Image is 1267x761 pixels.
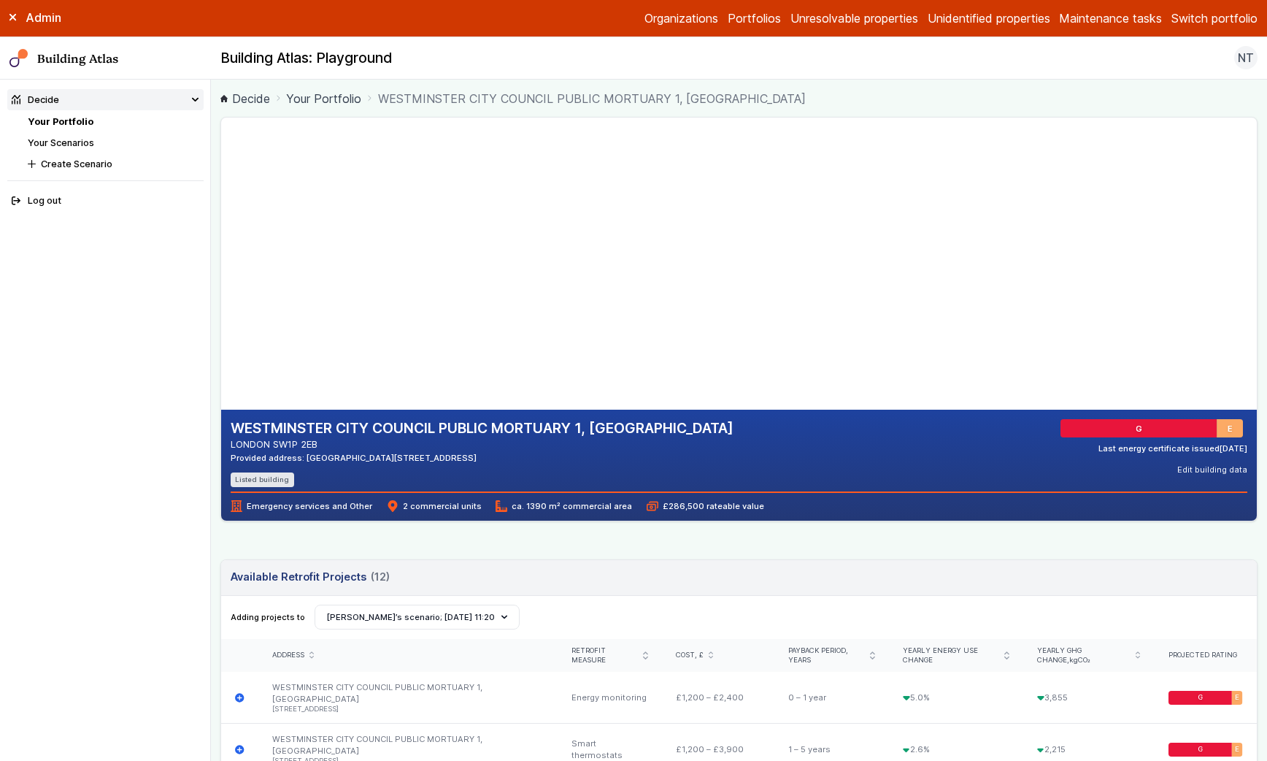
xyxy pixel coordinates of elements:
span: Emergency services and Other [231,500,372,512]
span: (12) [371,569,390,585]
button: NT [1234,46,1258,69]
address: LONDON SW1P 2EB [231,437,733,451]
span: Address [272,651,304,660]
button: [PERSON_NAME]’s scenario; [DATE] 11:20 [315,605,520,630]
span: Payback period, years [788,646,866,665]
span: 2 commercial units [387,500,482,512]
span: Yearly GHG change, [1037,646,1131,665]
span: NT [1238,49,1254,66]
a: Maintenance tasks [1059,9,1162,27]
a: Your Portfolio [28,116,93,127]
span: WESTMINSTER CITY COUNCIL PUBLIC MORTUARY 1, [GEOGRAPHIC_DATA] [378,90,806,107]
a: Portfolios [728,9,781,27]
span: ca. 1390 m² commercial area [496,500,632,512]
summary: Decide [7,89,204,110]
h2: Building Atlas: Playground [220,49,393,68]
span: Adding projects to [231,611,305,623]
div: £1,200 – £2,400 [662,672,774,724]
li: [STREET_ADDRESS] [272,705,543,714]
div: WESTMINSTER CITY COUNCIL PUBLIC MORTUARY 1, [GEOGRAPHIC_DATA] [258,672,558,724]
span: E [1232,423,1237,435]
div: 0 – 1 year [774,672,888,724]
div: 5.0% [889,672,1023,724]
span: £286,500 rateable value [647,500,764,512]
span: Retrofit measure [571,646,639,665]
a: Decide [220,90,270,107]
a: Your Portfolio [286,90,361,107]
a: Organizations [644,9,718,27]
a: Unidentified properties [928,9,1050,27]
a: Your Scenarios [28,137,94,148]
time: [DATE] [1220,443,1247,454]
button: Switch portfolio [1171,9,1258,27]
span: Cost, £ [676,651,704,660]
img: main-0bbd2752.svg [9,49,28,68]
span: kgCO₂ [1069,656,1090,664]
span: E [1236,745,1240,754]
span: E [1236,693,1240,703]
a: Unresolvable properties [790,9,918,27]
div: Energy monitoring [558,672,662,724]
div: Projected rating [1168,651,1243,660]
h3: Available Retrofit Projects [231,569,390,585]
span: G [1198,745,1203,754]
button: Create Scenario [23,153,204,175]
h2: WESTMINSTER CITY COUNCIL PUBLIC MORTUARY 1, [GEOGRAPHIC_DATA] [231,419,733,438]
div: Last energy certificate issued [1098,443,1247,454]
div: 3,855 [1023,672,1155,724]
li: Listed building [231,473,294,486]
span: G [1138,423,1144,435]
span: Yearly energy use change [903,646,1000,665]
div: Provided address: [GEOGRAPHIC_DATA][STREET_ADDRESS] [231,452,733,464]
button: Log out [7,191,204,212]
span: G [1198,693,1203,703]
div: Decide [12,93,59,107]
button: Edit building data [1177,464,1247,475]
